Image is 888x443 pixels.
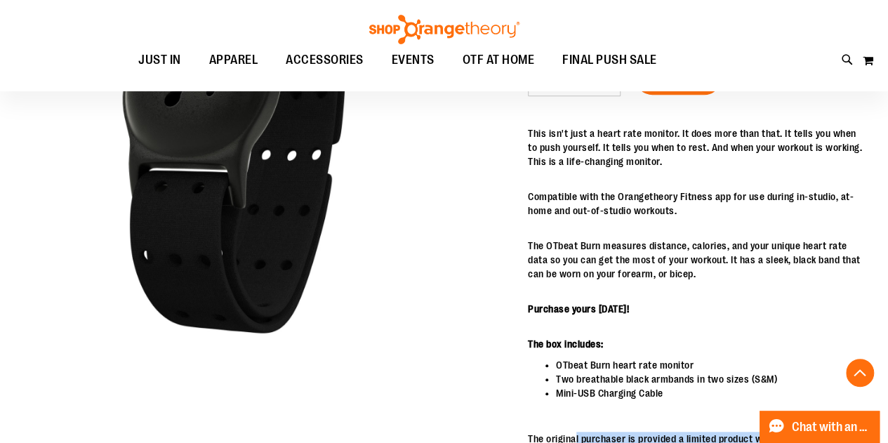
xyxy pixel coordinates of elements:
[528,239,863,281] p: The OTbeat Burn measures distance, calories, and your unique heart rate data so you can get the m...
[392,44,435,76] span: EVENTS
[138,44,181,76] span: JUST IN
[528,338,604,350] b: The box includes:
[272,44,378,77] a: ACCESSORIES
[556,372,863,386] li: Two breathable black armbands in two sizes (S&M)
[528,303,629,315] b: Purchase yours [DATE]!
[367,15,522,44] img: Shop Orangetheory
[548,44,671,77] a: FINAL PUSH SALE
[528,126,863,168] p: This isn't just a heart rate monitor. It does more than that. It tells you when to push yourself....
[556,386,863,400] li: Mini-USB Charging Cable
[286,44,364,76] span: ACCESSORIES
[556,358,863,372] li: OTbeat Burn heart rate monitor
[846,359,874,387] button: Back To Top
[378,44,449,77] a: EVENTS
[209,44,258,76] span: APPAREL
[562,44,657,76] span: FINAL PUSH SALE
[528,190,863,218] p: Compatible with the Orangetheory Fitness app for use during in-studio, at-home and out-of-studio ...
[463,44,535,76] span: OTF AT HOME
[792,421,871,434] span: Chat with an Expert
[195,44,272,77] a: APPAREL
[760,411,880,443] button: Chat with an Expert
[124,44,195,77] a: JUST IN
[449,44,549,76] a: OTF AT HOME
